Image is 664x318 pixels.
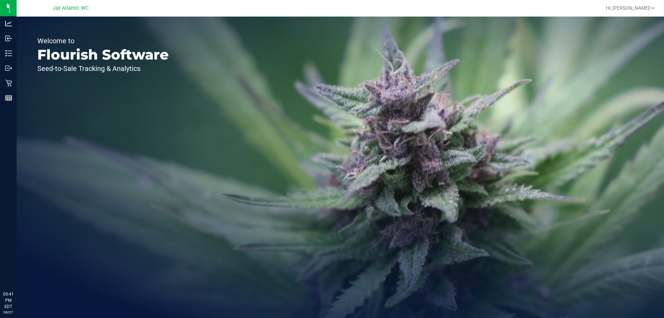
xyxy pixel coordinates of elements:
inline-svg: Analytics [5,20,12,27]
inline-svg: Reports [5,94,12,101]
inline-svg: Retail [5,80,12,87]
span: Hi, [PERSON_NAME]! [606,5,651,11]
span: Jax Atlantic WC [53,5,89,11]
iframe: Resource center [7,263,28,283]
p: Seed-to-Sale Tracking & Analytics [37,65,169,72]
p: Welcome to [37,37,169,44]
inline-svg: Inbound [5,35,12,42]
p: 05:41 PM EDT [3,291,13,310]
inline-svg: Outbound [5,65,12,72]
p: Flourish Software [37,48,169,62]
inline-svg: Inventory [5,50,12,57]
p: 08/27 [3,310,13,315]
